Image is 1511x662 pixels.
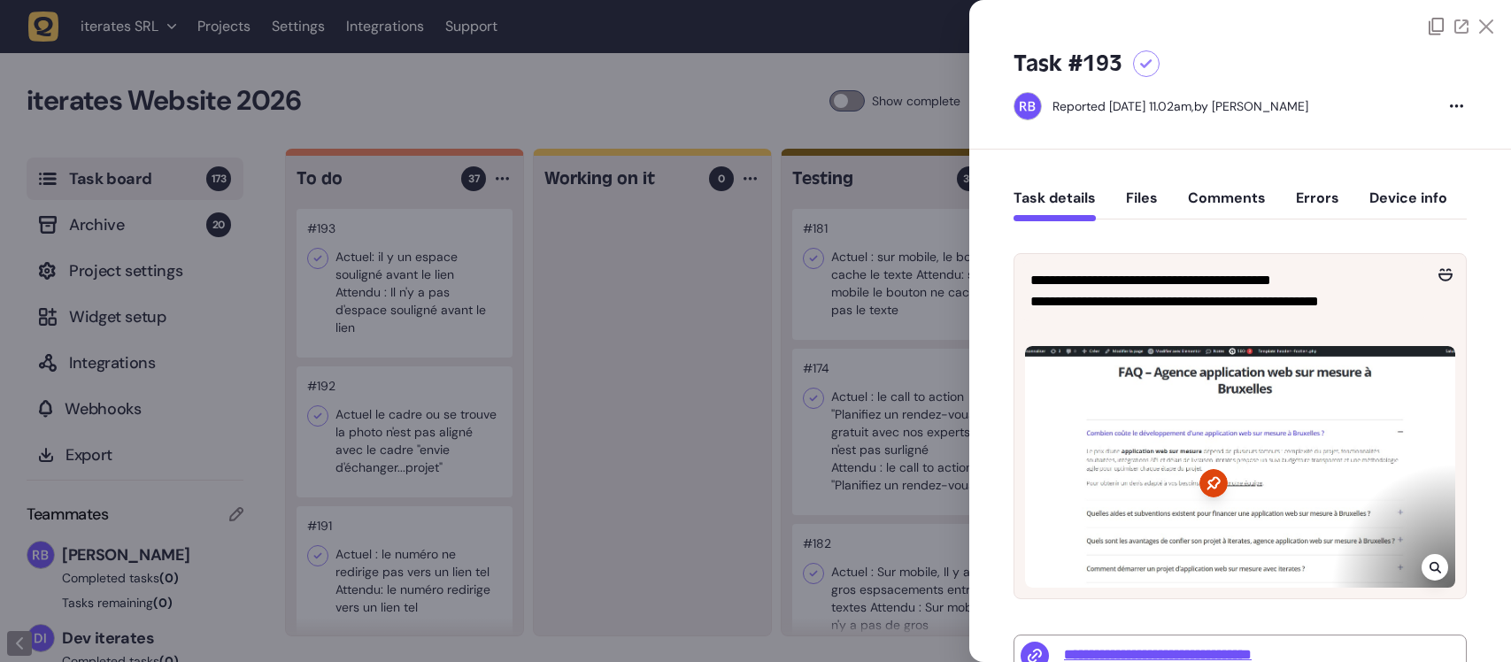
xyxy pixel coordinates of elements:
button: Comments [1188,189,1266,221]
div: by [PERSON_NAME] [1052,97,1308,115]
button: Device info [1369,189,1447,221]
h5: Task #193 [1014,50,1122,78]
button: Files [1126,189,1158,221]
button: Errors [1296,189,1339,221]
div: Reported [DATE] 11.02am, [1052,98,1194,114]
img: Rodolphe Balay [1014,93,1041,119]
iframe: LiveChat chat widget [1428,579,1502,653]
button: Task details [1014,189,1096,221]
